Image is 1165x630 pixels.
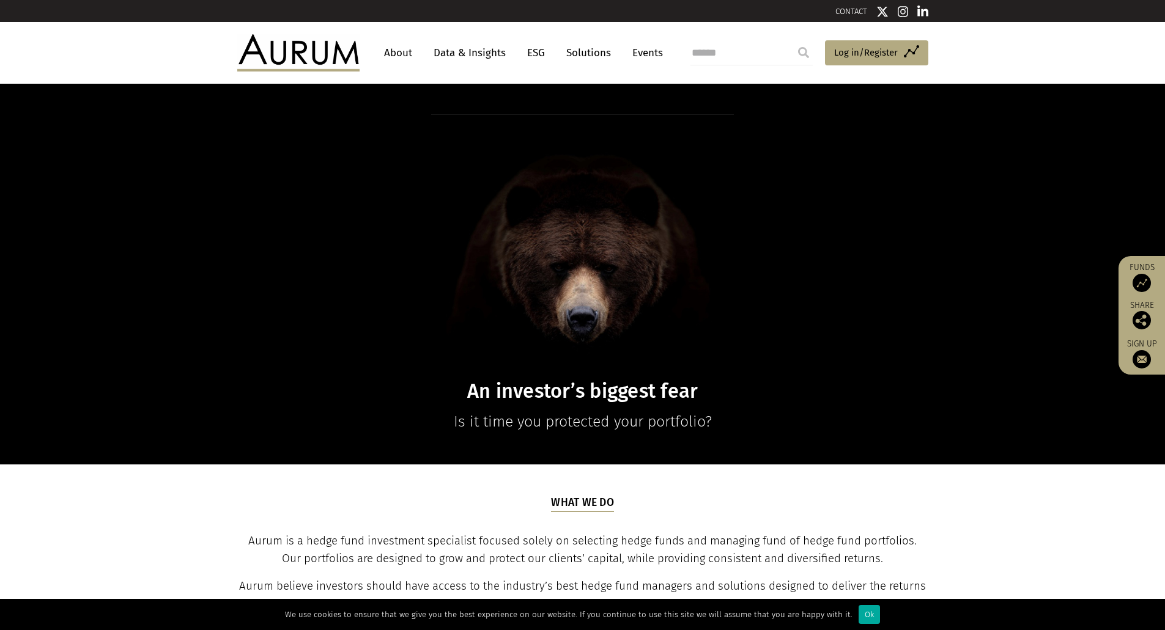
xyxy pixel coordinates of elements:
p: Is it time you protected your portfolio? [347,409,819,434]
img: Aurum [237,34,360,71]
input: Submit [791,40,816,65]
img: Access Funds [1133,274,1151,292]
h5: What we do [551,495,614,512]
a: Solutions [560,42,617,64]
div: Ok [859,605,880,624]
h1: An investor’s biggest fear [347,379,819,403]
a: Funds [1125,262,1159,292]
a: Log in/Register [825,40,928,66]
img: Share this post [1133,311,1151,329]
a: ESG [521,42,551,64]
span: Aurum is a hedge fund investment specialist focused solely on selecting hedge funds and managing ... [248,534,917,566]
img: Twitter icon [876,5,889,18]
img: Linkedin icon [917,5,928,18]
a: Events [626,42,663,64]
span: Log in/Register [834,45,898,60]
img: Sign up to our newsletter [1133,350,1151,368]
a: About [378,42,418,64]
img: Instagram icon [898,5,909,18]
div: Share [1125,301,1159,329]
a: CONTACT [835,7,867,16]
a: Sign up [1125,339,1159,368]
a: Data & Insights [427,42,512,64]
span: Aurum believe investors should have access to the industry’s best hedge fund managers and solutio... [239,579,926,629]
